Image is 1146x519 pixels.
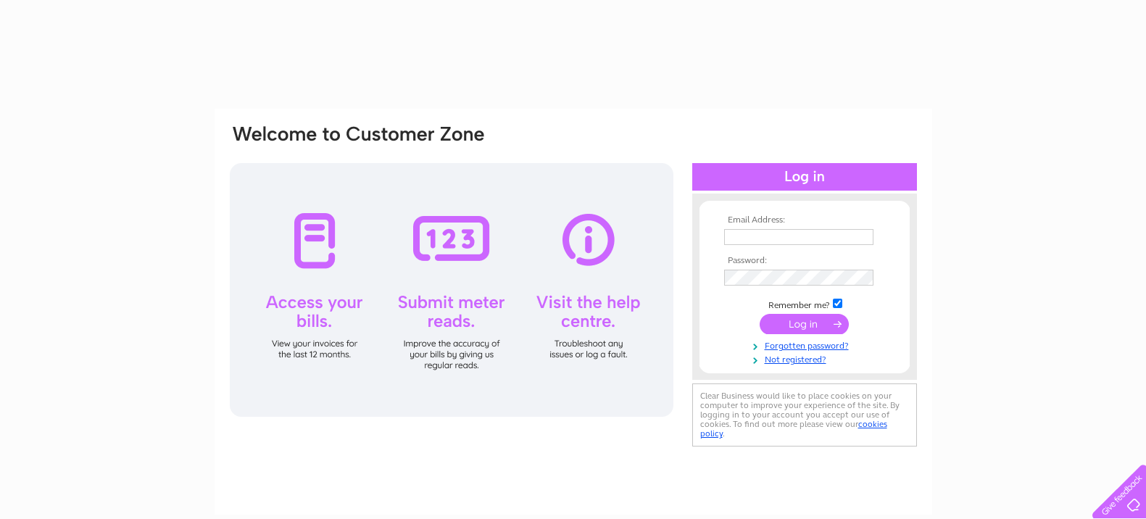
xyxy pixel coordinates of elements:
[692,383,917,447] div: Clear Business would like to place cookies on your computer to improve your experience of the sit...
[760,314,849,334] input: Submit
[724,338,889,352] a: Forgotten password?
[721,296,889,311] td: Remember me?
[721,256,889,266] th: Password:
[721,215,889,225] th: Email Address:
[724,352,889,365] a: Not registered?
[700,419,887,439] a: cookies policy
